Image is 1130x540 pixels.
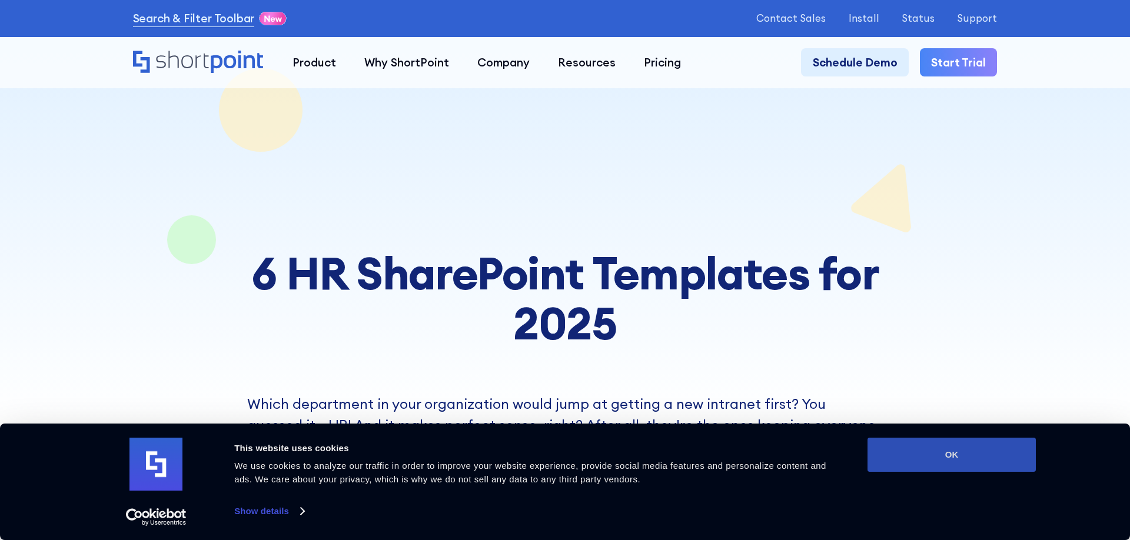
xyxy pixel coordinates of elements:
[234,441,841,455] div: This website uses cookies
[350,48,463,76] a: Why ShortPoint
[364,54,449,71] div: Why ShortPoint
[849,13,879,24] a: Install
[868,438,1036,472] button: OK
[129,438,182,491] img: logo
[293,54,336,71] div: Product
[957,13,997,24] a: Support
[251,244,879,351] strong: 6 HR SharePoint Templates for 2025
[105,508,208,526] a: Usercentrics Cookiebot - opens in a new window
[801,48,908,76] a: Schedule Demo
[920,48,997,76] a: Start Trial
[477,54,530,71] div: Company
[463,48,544,76] a: Company
[644,54,681,71] div: Pricing
[756,13,826,24] a: Contact Sales
[234,461,826,484] span: We use cookies to analyze our traffic in order to improve your website experience, provide social...
[630,48,695,76] a: Pricing
[558,54,616,71] div: Resources
[544,48,630,76] a: Resources
[133,10,255,27] a: Search & Filter Toolbar
[902,13,935,24] a: Status
[133,51,264,75] a: Home
[278,48,350,76] a: Product
[234,502,304,520] a: Show details
[247,393,883,499] p: Which department in your organization would jump at getting a new intranet first? You guessed it ...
